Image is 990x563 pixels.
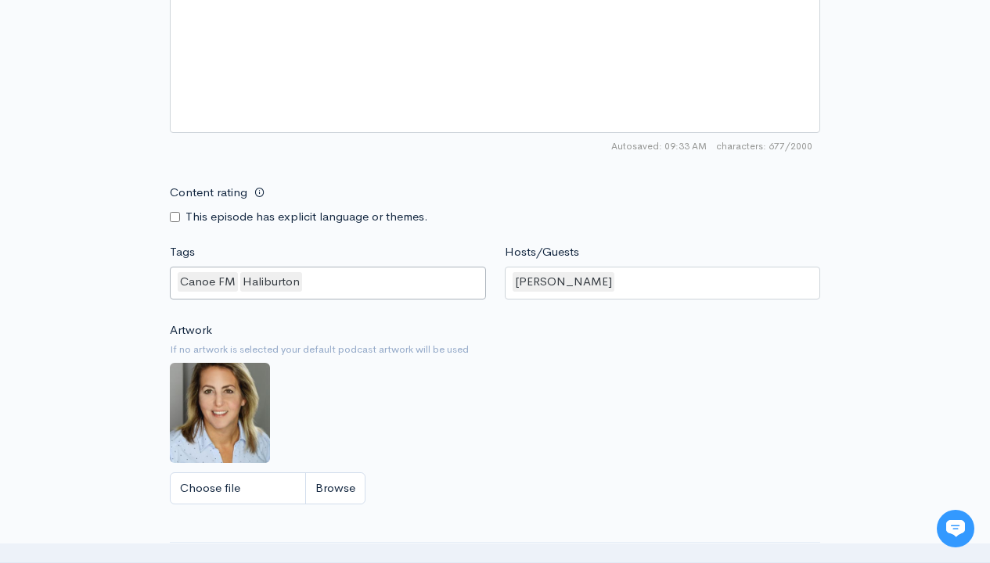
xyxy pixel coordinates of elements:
small: If no artwork is selected your default podcast artwork will be used [170,342,820,357]
div: Canoe FM [178,272,238,292]
button: New conversation [24,207,289,238]
span: New conversation [101,217,188,229]
h1: Hi 👋 [23,76,290,101]
label: Artwork [170,321,212,339]
input: Search articles [45,294,279,325]
span: Autosaved: 09:33 AM [611,139,707,153]
label: Content rating [170,177,247,209]
label: Hosts/Guests [505,243,579,261]
iframe: gist-messenger-bubble-iframe [937,510,974,547]
label: This episode has explicit language or themes. [185,208,428,226]
p: Find an answer quickly [21,268,292,287]
div: [PERSON_NAME] [513,272,614,292]
span: 677/2000 [716,139,812,153]
label: Tags [170,243,195,261]
div: Haliburton [240,272,302,292]
h2: Just let us know if you need anything and we'll be happy to help! 🙂 [23,104,290,179]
